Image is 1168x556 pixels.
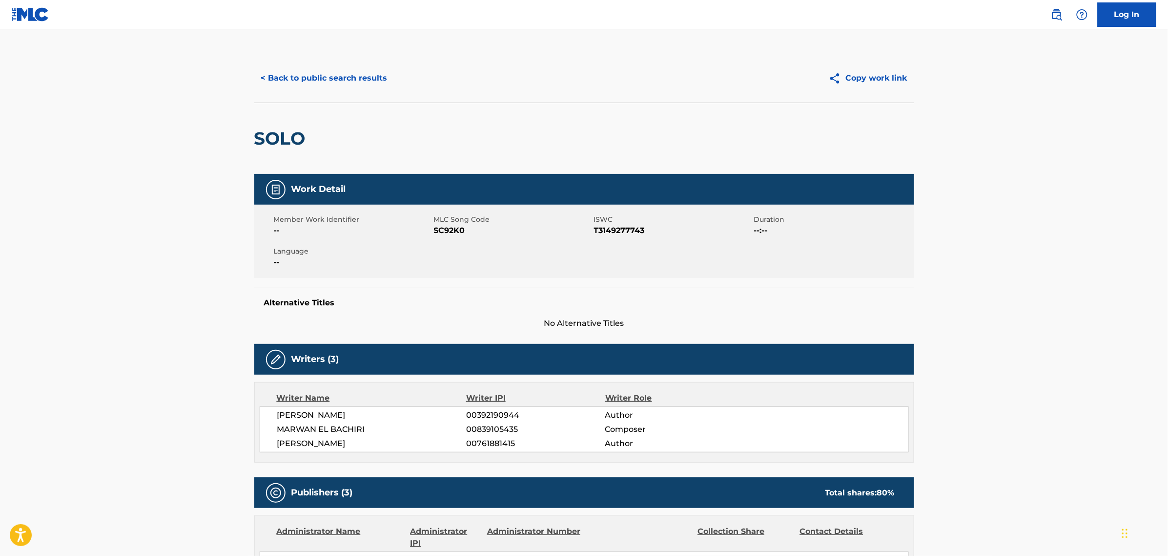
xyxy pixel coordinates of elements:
img: Publishers [270,487,282,499]
span: ISWC [594,214,752,225]
div: Total shares: [825,487,895,499]
span: -- [274,225,431,236]
div: Contact Details [800,526,895,549]
img: Work Detail [270,184,282,195]
span: No Alternative Titles [254,318,914,329]
span: [PERSON_NAME] [277,409,467,421]
span: Language [274,246,431,257]
button: Copy work link [822,66,914,90]
img: search [1051,9,1063,21]
div: Help [1072,5,1092,24]
span: 80 % [877,488,895,497]
span: Member Work Identifier [274,214,431,225]
span: SC92K0 [434,225,592,236]
span: --:-- [754,225,912,236]
img: Writers [270,354,282,365]
span: Composer [605,424,732,435]
span: MARWAN EL BACHIRI [277,424,467,435]
span: Author [605,438,732,449]
span: T3149277743 [594,225,752,236]
button: < Back to public search results [254,66,394,90]
h2: SOLO [254,128,310,150]
h5: Alternative Titles [264,298,904,308]
span: 00761881415 [466,438,605,449]
span: Duration [754,214,912,225]
div: Administrator Number [487,526,582,549]
h5: Publishers (3) [291,487,353,498]
a: Log In [1098,2,1156,27]
a: Public Search [1047,5,1066,24]
iframe: Chat Widget [1119,509,1168,556]
div: Writer Role [605,392,732,404]
div: Drag [1122,519,1128,548]
h5: Writers (3) [291,354,339,365]
div: Collection Share [697,526,792,549]
div: Administrator Name [277,526,403,549]
span: Author [605,409,732,421]
span: 00392190944 [466,409,605,421]
span: [PERSON_NAME] [277,438,467,449]
h5: Work Detail [291,184,346,195]
div: Administrator IPI [410,526,480,549]
img: MLC Logo [12,7,49,21]
div: Writer IPI [466,392,605,404]
div: Writer Name [277,392,467,404]
span: 00839105435 [466,424,605,435]
img: help [1076,9,1088,21]
span: -- [274,257,431,268]
span: MLC Song Code [434,214,592,225]
img: Copy work link [829,72,846,85]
